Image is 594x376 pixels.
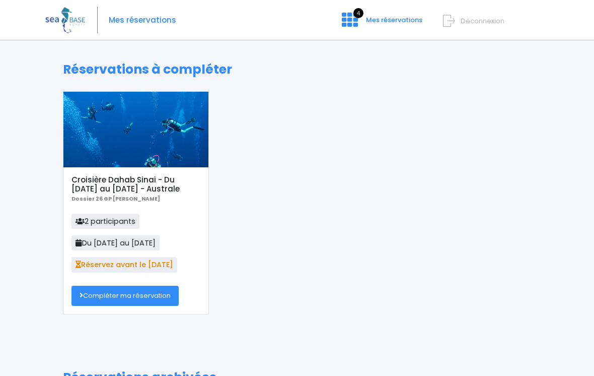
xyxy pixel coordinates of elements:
span: Du [DATE] au [DATE] [71,235,160,250]
a: 4 Mes réservations [334,19,428,28]
h5: Croisière Dahab Sinai - Du [DATE] au [DATE] - Australe [71,175,200,194]
h1: Réservations à compléter [63,62,531,77]
span: Mes réservations [366,15,422,25]
span: 4 [353,8,363,18]
span: Réservez avant le [DATE] [71,257,177,272]
span: Déconnexion [461,16,504,26]
span: 2 participants [71,214,139,229]
a: Compléter ma réservation [71,286,179,306]
b: Dossier 26 GP [PERSON_NAME] [71,195,160,203]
